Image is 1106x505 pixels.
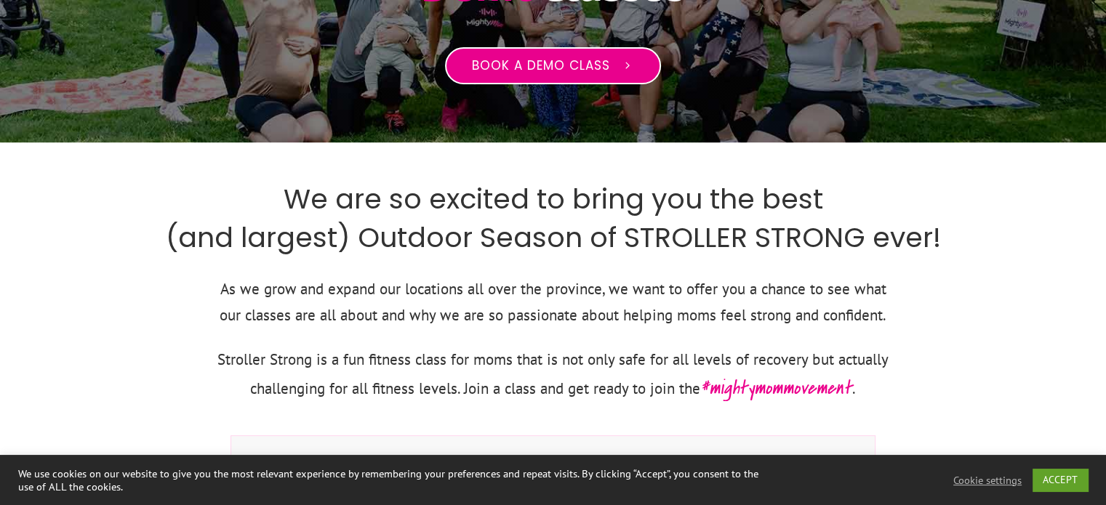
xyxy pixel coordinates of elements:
font: Stroller Strong is a fun fitness class for moms that is not only safe for all levels of recovery ... [217,350,889,398]
a: Cookie settings [953,474,1022,487]
span: #mightymommovement [700,374,852,402]
span: Book a Demo Class [472,58,610,74]
font: We are so excited to bring you the best [284,179,823,218]
div: We use cookies on our website to give you the most relevant experience by remembering your prefer... [18,467,767,493]
a: ACCEPT [1033,469,1088,491]
font: (and largest) Outdoor Season of STROLLER STRONG ever! [166,218,941,256]
a: Book a Demo Class [445,47,661,85]
font: As we grow and expand our locations all over the province, we want to offer you a chance to see w... [220,279,886,326]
